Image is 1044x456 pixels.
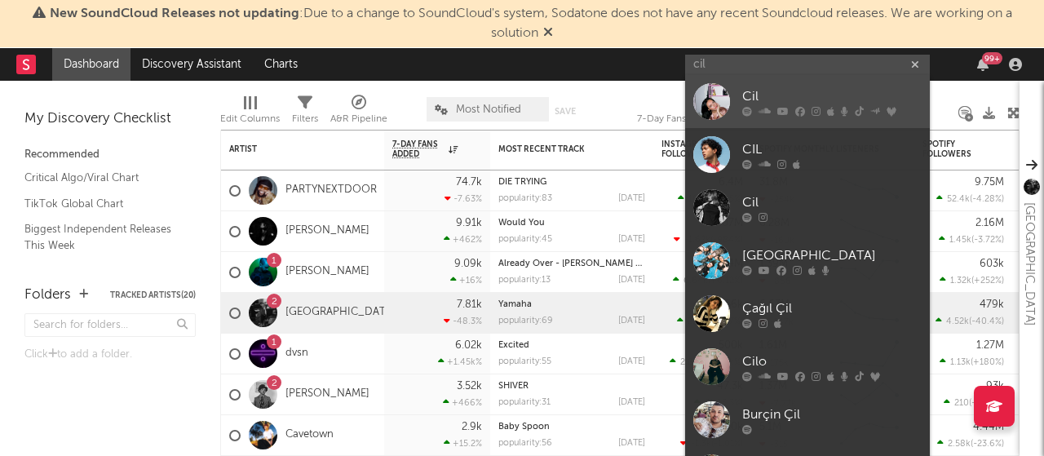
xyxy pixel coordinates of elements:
span: 1.32k [950,277,971,286]
div: 479k [980,299,1004,310]
div: -7.63 % [445,193,482,204]
div: [DATE] [618,439,645,448]
div: A&R Pipeline [330,109,387,129]
div: 2.16M [975,218,1004,228]
a: SHIVER [498,382,529,391]
div: A&R Pipeline [330,89,387,136]
div: 74.7k [456,177,482,188]
div: +462 % [444,234,482,245]
span: 52.4k [947,195,970,204]
button: 99+ [977,58,989,71]
span: +252 % [974,277,1002,286]
div: [DATE] [618,398,645,407]
a: DIE TRYING [498,178,546,187]
a: Cil [685,181,930,234]
div: ( ) [673,275,743,286]
div: Edit Columns [220,89,280,136]
a: Excited [498,341,529,350]
a: Would You [498,219,545,228]
div: [DATE] [618,194,645,203]
div: 3.52k [457,381,482,392]
div: Recommended [24,145,196,165]
div: Click to add a folder. [24,345,196,365]
input: Search for artists [685,55,930,75]
a: CIL [685,128,930,181]
div: Filters [292,109,318,129]
div: ( ) [680,438,743,449]
div: 1.27M [976,340,1004,351]
div: popularity: 31 [498,398,551,407]
div: 2.9k [462,422,482,432]
div: 4.44M [973,422,1004,432]
div: 7-Day Fans Added (7-Day Fans Added) [637,89,759,136]
div: ( ) [944,397,1004,408]
a: Discovery Assistant [130,48,253,81]
div: Folders [24,286,71,305]
div: Yamaha [498,300,645,309]
a: [PERSON_NAME] [285,224,369,238]
div: [DATE] [618,317,645,325]
div: Çağıl Çil [742,299,922,319]
div: ( ) [939,234,1004,245]
a: Cilo [685,340,930,393]
button: Save [555,107,576,116]
span: : Due to a change to SoundCloud's system, Sodatone does not have any recent Soundcloud releases. ... [50,7,1012,40]
a: Çağıl Çil [685,287,930,340]
span: 1.45k [949,236,971,245]
span: 2.82k [680,358,703,367]
div: ( ) [936,193,1004,204]
div: Cil [742,193,922,213]
div: ( ) [936,316,1004,326]
div: -48.3 % [444,316,482,326]
div: 9.91k [456,218,482,228]
span: -1.62k [684,236,710,245]
div: 7-Day Fans Added (7-Day Fans Added) [637,109,759,129]
button: Tracked Artists(20) [110,291,196,299]
div: +1.45k % [438,356,482,367]
div: Excited [498,341,645,350]
span: Most Notified [456,104,521,115]
div: Filters [292,89,318,136]
span: 4.52k [946,317,969,326]
div: 99 + [982,52,1002,64]
span: -3.72 % [974,236,1002,245]
div: Cil [742,87,922,107]
div: [DATE] [618,235,645,244]
div: ( ) [674,234,743,245]
a: Dashboard [52,48,130,81]
a: Cavetown [285,428,334,442]
div: [DATE] [618,357,645,366]
div: ( ) [677,316,743,326]
span: 6.64k [683,277,708,286]
div: popularity: 56 [498,439,552,448]
span: 2.58k [948,440,971,449]
span: New SoundCloud Releases not updating [50,7,299,20]
span: 1.13k [950,358,971,367]
div: SHIVER [498,382,645,391]
a: [PERSON_NAME] [285,387,369,401]
div: +15.2 % [444,438,482,449]
div: +466 % [443,397,482,408]
div: [DATE] [618,276,645,285]
div: ( ) [670,356,743,367]
a: dvsn [285,347,308,361]
div: 9.09k [454,259,482,269]
span: -40.4 % [971,317,1002,326]
div: My Discovery Checklist [24,109,196,129]
span: Dismiss [543,27,553,40]
div: Instagram Followers [661,139,719,159]
a: PARTYNEXTDOOR [285,184,377,197]
span: -4.28 % [972,195,1002,204]
div: CIL [742,140,922,160]
a: Burçin Çil [685,393,930,446]
div: popularity: 13 [498,276,551,285]
a: [PERSON_NAME] [285,265,369,279]
div: popularity: 83 [498,194,552,203]
a: Baby Spoon [498,423,550,432]
div: ( ) [678,193,743,204]
div: ( ) [937,438,1004,449]
a: Cil [685,75,930,128]
div: Cilo [742,352,922,372]
span: -23.6 % [973,440,1002,449]
a: Already Over - [PERSON_NAME] Cardio 1 (Workout Soundscape) [498,259,769,268]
